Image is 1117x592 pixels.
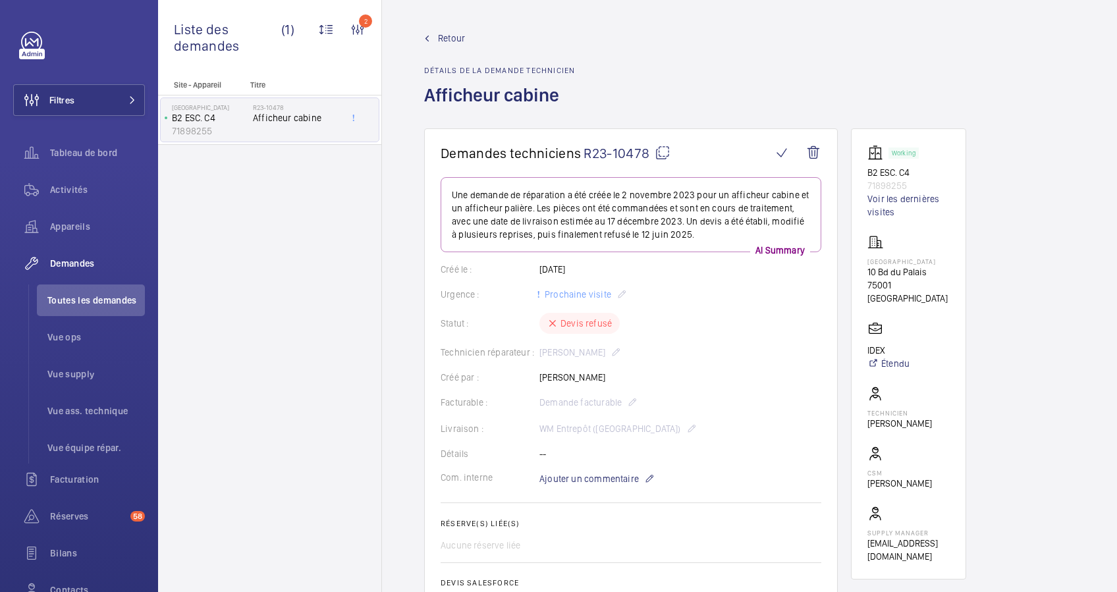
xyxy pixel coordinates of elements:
[47,441,145,454] span: Vue équipe répar.
[867,529,950,537] p: Supply manager
[172,103,248,111] p: [GEOGRAPHIC_DATA]
[47,331,145,344] span: Vue ops
[441,578,821,587] h2: Devis Salesforce
[867,145,888,161] img: elevator.svg
[452,188,810,241] p: Une demande de réparation a été créée le 2 novembre 2023 pour un afficheur cabine et un afficheur...
[172,111,248,124] p: B2 ESC. C4
[424,66,575,75] h2: Détails de la demande technicien
[584,145,670,161] span: R23-10478
[867,409,932,417] p: Technicien
[50,510,125,523] span: Réserves
[49,94,74,107] span: Filtres
[867,344,910,357] p: IDEX
[867,477,932,490] p: [PERSON_NAME]
[174,21,281,54] span: Liste des demandes
[50,257,145,270] span: Demandes
[867,179,950,192] p: 71898255
[867,279,950,305] p: 75001 [GEOGRAPHIC_DATA]
[867,192,950,219] a: Voir les dernières visites
[130,511,145,522] span: 58
[47,294,145,307] span: Toutes les demandes
[867,537,950,563] p: [EMAIL_ADDRESS][DOMAIN_NAME]
[867,257,950,265] p: [GEOGRAPHIC_DATA]
[750,244,810,257] p: AI Summary
[441,145,581,161] span: Demandes techniciens
[424,83,575,128] h1: Afficheur cabine
[158,80,245,90] p: Site - Appareil
[47,367,145,381] span: Vue supply
[539,472,639,485] span: Ajouter un commentaire
[438,32,465,45] span: Retour
[892,151,915,155] p: Working
[867,357,910,370] a: Étendu
[13,84,145,116] button: Filtres
[250,80,337,90] p: Titre
[867,469,932,477] p: CSM
[867,166,950,179] p: B2 ESC. C4
[50,183,145,196] span: Activités
[47,404,145,417] span: Vue ass. technique
[253,103,340,111] h2: R23-10478
[867,265,950,279] p: 10 Bd du Palais
[172,124,248,138] p: 71898255
[50,146,145,159] span: Tableau de bord
[441,519,821,528] h2: Réserve(s) liée(s)
[50,547,145,560] span: Bilans
[50,220,145,233] span: Appareils
[50,473,145,486] span: Facturation
[867,417,932,430] p: [PERSON_NAME]
[253,111,340,124] span: Afficheur cabine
